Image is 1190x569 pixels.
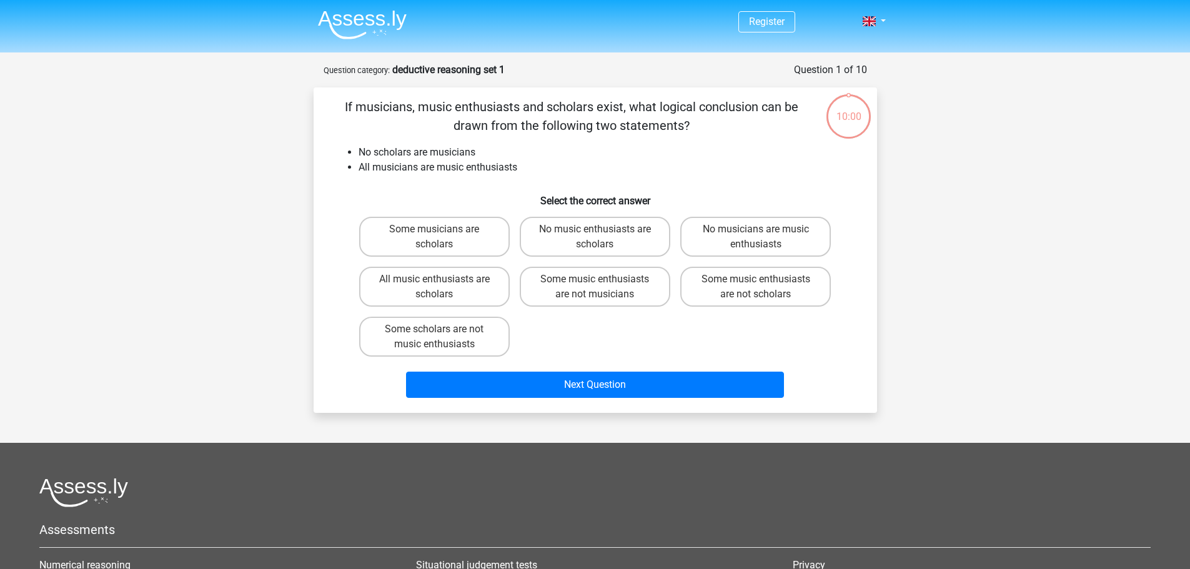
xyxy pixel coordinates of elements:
[392,64,505,76] strong: deductive reasoning set 1
[406,372,784,398] button: Next Question
[749,16,785,27] a: Register
[334,97,810,135] p: If musicians, music enthusiasts and scholars exist, what logical conclusion can be drawn from the...
[520,217,670,257] label: No music enthusiasts are scholars
[794,62,867,77] div: Question 1 of 10
[359,160,857,175] li: All musicians are music enthusiasts
[334,185,857,207] h6: Select the correct answer
[825,93,872,124] div: 10:00
[359,267,510,307] label: All music enthusiasts are scholars
[359,317,510,357] label: Some scholars are not music enthusiasts
[359,217,510,257] label: Some musicians are scholars
[39,478,128,507] img: Assessly logo
[680,217,831,257] label: No musicians are music enthusiasts
[318,10,407,39] img: Assessly
[359,145,857,160] li: No scholars are musicians
[39,522,1151,537] h5: Assessments
[680,267,831,307] label: Some music enthusiasts are not scholars
[520,267,670,307] label: Some music enthusiasts are not musicians
[324,66,390,75] small: Question category:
